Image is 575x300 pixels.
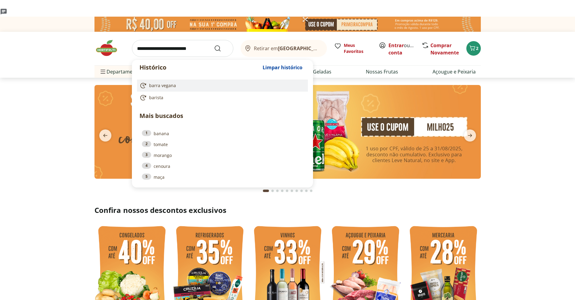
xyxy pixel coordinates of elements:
[430,42,459,56] a: Comprar Novamente
[254,46,321,51] span: Retirar em
[139,63,260,72] p: Histórico
[149,83,176,89] span: barra vegana
[142,141,151,147] div: 2
[94,17,481,32] img: primeira compra
[299,184,304,198] button: Go to page 8 from fs-carousel
[285,184,289,198] button: Go to page 5 from fs-carousel
[241,40,327,57] button: Retirar em[GEOGRAPHIC_DATA]/[GEOGRAPHIC_DATA]
[280,184,285,198] button: Go to page 4 from fs-carousel
[94,129,116,142] button: previous
[142,174,303,180] a: 5maça
[275,184,280,198] button: Go to page 3 from fs-carousel
[476,45,478,51] span: 2
[344,42,372,54] span: Meus Favoritos
[94,205,481,215] h2: Confira nossos descontos exclusivos
[388,42,422,56] a: Criar conta
[466,41,481,56] button: Carrinho
[94,39,125,57] img: Hortifruti
[149,95,163,101] span: barista
[139,94,303,101] a: barista
[309,184,314,198] button: Go to page 10 from fs-carousel
[142,163,303,169] a: 4cenoura
[260,60,305,75] button: Limpar histórico
[289,184,294,198] button: Go to page 6 from fs-carousel
[388,42,404,49] a: Entrar
[139,111,305,120] p: Mais buscados
[294,184,299,198] button: Go to page 7 from fs-carousel
[262,184,270,198] button: Current page from fs-carousel
[263,65,302,70] span: Limpar histórico
[388,42,415,56] span: ou
[142,152,151,158] div: 3
[278,45,380,52] b: [GEOGRAPHIC_DATA]/[GEOGRAPHIC_DATA]
[142,152,303,158] a: 3morango
[139,82,303,89] a: barra vegana
[99,64,107,79] button: Menu
[270,184,275,198] button: Go to page 2 from fs-carousel
[214,45,228,52] button: Submit Search
[142,130,151,136] div: 1
[99,64,143,79] span: Departamentos
[459,129,481,142] button: next
[142,130,303,137] a: 1banana
[304,184,309,198] button: Go to page 9 from fs-carousel
[142,141,303,148] a: 2tomate
[366,68,398,75] a: Nossas Frutas
[433,68,476,75] a: Açougue e Peixaria
[142,174,151,180] div: 5
[334,42,372,54] a: Meus Favoritos
[142,163,151,169] div: 4
[132,40,233,57] input: search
